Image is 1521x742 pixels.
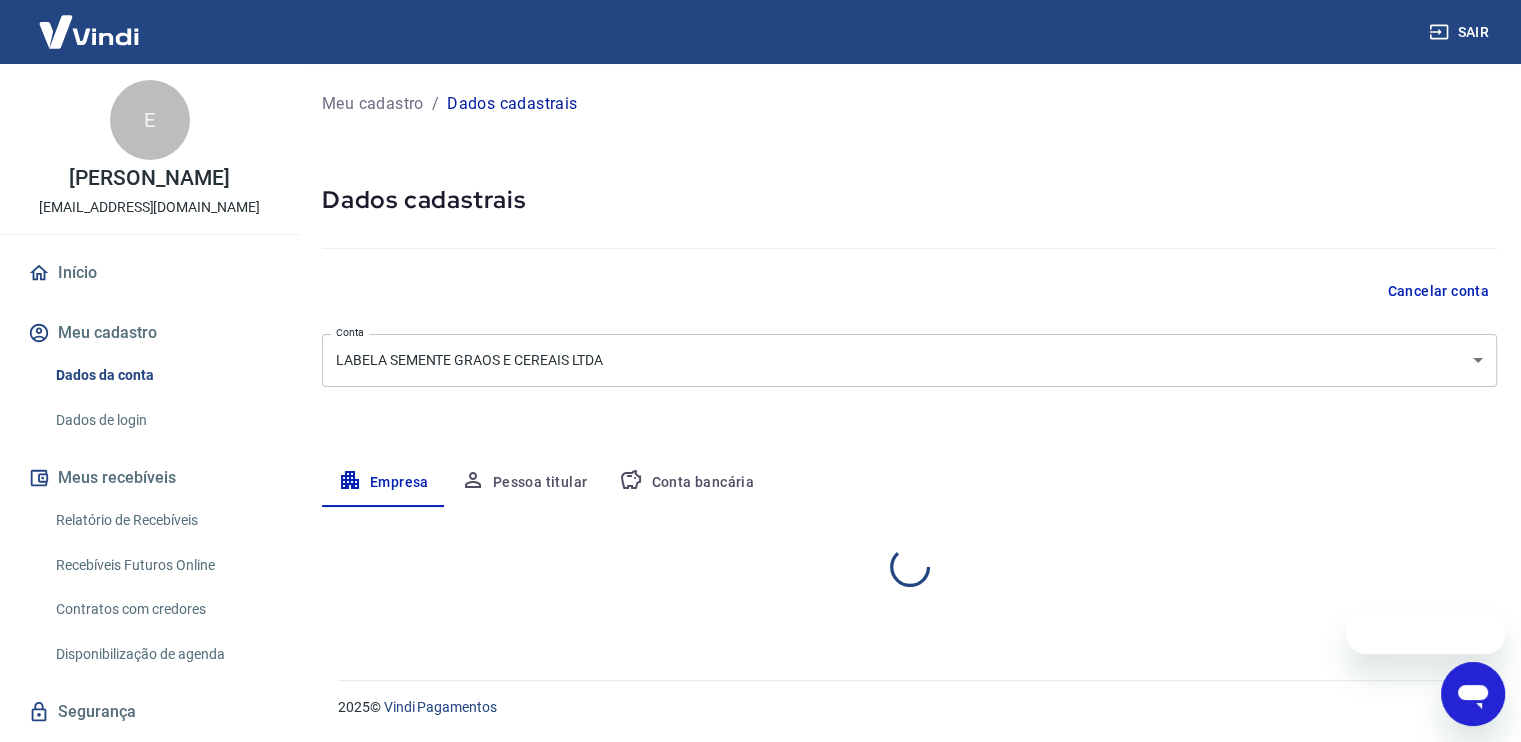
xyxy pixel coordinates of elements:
[39,197,260,218] p: [EMAIL_ADDRESS][DOMAIN_NAME]
[24,311,275,355] button: Meu cadastro
[445,459,604,507] button: Pessoa titular
[1425,14,1497,51] button: Sair
[432,92,439,116] p: /
[110,80,190,160] div: E
[447,92,577,116] p: Dados cadastrais
[24,1,154,62] img: Vindi
[336,325,364,340] label: Conta
[338,697,1473,718] p: 2025 ©
[603,459,770,507] button: Conta bancária
[384,699,497,715] a: Vindi Pagamentos
[48,355,275,396] a: Dados da conta
[24,690,275,734] a: Segurança
[1346,610,1505,654] iframe: Mensagem da empresa
[48,589,275,630] a: Contratos com credores
[48,545,275,586] a: Recebíveis Futuros Online
[69,168,229,189] p: [PERSON_NAME]
[1379,273,1497,310] button: Cancelar conta
[24,251,275,295] a: Início
[48,634,275,675] a: Disponibilização de agenda
[48,400,275,441] a: Dados de login
[1441,662,1505,726] iframe: Botão para abrir a janela de mensagens
[322,92,424,116] a: Meu cadastro
[322,459,445,507] button: Empresa
[48,500,275,541] a: Relatório de Recebíveis
[24,456,275,500] button: Meus recebíveis
[322,334,1497,387] div: LABELA SEMENTE GRAOS E CEREAIS LTDA
[322,184,1497,216] h5: Dados cadastrais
